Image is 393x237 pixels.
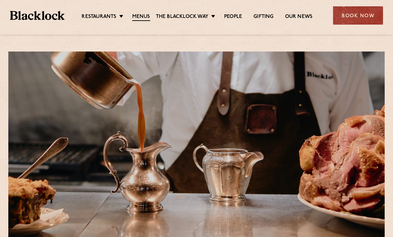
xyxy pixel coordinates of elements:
[82,14,116,20] a: Restaurants
[224,14,242,20] a: People
[10,11,65,20] img: BL_Textured_Logo-footer-cropped.svg
[132,14,150,21] a: Menus
[253,14,273,20] a: Gifting
[156,14,208,20] a: The Blacklock Way
[333,6,383,25] div: Book Now
[285,14,313,20] a: Our News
